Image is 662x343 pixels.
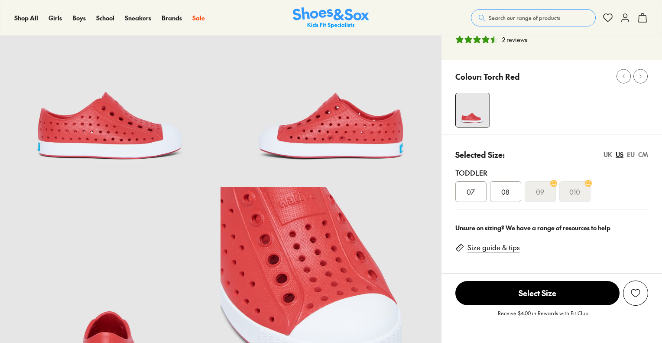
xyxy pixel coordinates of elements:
[72,13,86,22] span: Boys
[484,71,520,82] p: Torch Red
[192,13,205,23] a: Sale
[96,13,114,22] span: School
[455,167,648,178] div: Toddler
[623,281,648,306] button: Add to Wishlist
[502,35,527,44] div: 2 reviews
[455,281,620,305] span: Select Size
[489,14,560,22] span: Search our range of products
[14,13,38,22] span: Shop All
[9,285,43,317] iframe: Gorgias live chat messenger
[455,71,482,82] p: Colour:
[536,186,544,197] s: 09
[293,7,369,29] img: SNS_Logo_Responsive.svg
[14,13,38,23] a: Shop All
[455,281,620,306] button: Select Size
[192,13,205,22] span: Sale
[162,13,182,22] span: Brands
[455,149,505,160] p: Selected Size:
[162,13,182,23] a: Brands
[96,13,114,23] a: School
[498,309,588,325] p: Receive $4.00 in Rewards with Fit Club
[471,9,596,26] button: Search our range of products
[569,186,580,197] s: 010
[49,13,62,23] a: Girls
[125,13,151,23] a: Sneakers
[72,13,86,23] a: Boys
[49,13,62,22] span: Girls
[501,186,509,197] span: 08
[627,150,635,159] div: EU
[455,35,527,44] button: 4.5 stars, 2 ratings
[455,223,648,232] div: Unsure on sizing? We have a range of resources to help
[467,186,475,197] span: 07
[616,150,623,159] div: US
[467,243,520,252] a: Size guide & tips
[638,150,648,159] div: CM
[293,7,369,29] a: Shoes & Sox
[456,93,490,127] img: 4-216710_1
[125,13,151,22] span: Sneakers
[604,150,612,159] div: UK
